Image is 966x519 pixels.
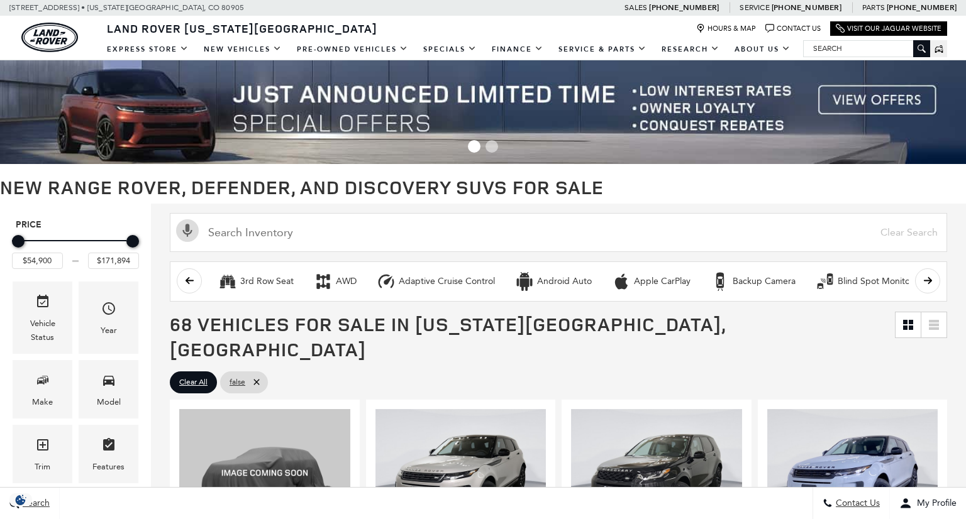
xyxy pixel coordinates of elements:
[97,395,121,409] div: Model
[887,3,957,13] a: [PHONE_NUMBER]
[12,235,25,248] div: Minimum Price
[176,219,199,242] svg: Click to toggle on voice search
[13,425,72,483] div: TrimTrim
[79,281,138,354] div: YearYear
[836,24,941,33] a: Visit Our Jaguar Website
[486,140,498,153] span: Go to slide 2
[79,425,138,483] div: FeaturesFeatures
[740,3,769,12] span: Service
[35,291,50,317] span: Vehicle
[101,434,116,460] span: Features
[634,276,691,287] div: Apple CarPlay
[508,268,599,295] button: Android AutoAndroid Auto
[370,268,502,295] button: Adaptive Cruise ControlAdaptive Cruise Control
[13,360,72,418] div: MakeMake
[35,369,50,395] span: Make
[101,298,116,324] span: Year
[196,38,289,60] a: New Vehicles
[804,41,930,56] input: Search
[816,272,835,291] div: Blind Spot Monitor
[99,21,385,36] a: Land Rover [US_STATE][GEOGRAPHIC_DATA]
[838,276,913,287] div: Blind Spot Monitor
[240,276,294,287] div: 3rd Row Seat
[612,272,631,291] div: Apple CarPlay
[12,253,63,269] input: Minimum
[625,3,647,12] span: Sales
[230,374,245,390] span: false
[218,272,237,291] div: 3rd Row Seat
[21,23,78,52] img: Land Rover
[9,3,244,12] a: [STREET_ADDRESS] • [US_STATE][GEOGRAPHIC_DATA], CO 80905
[211,268,301,295] button: 3rd Row Seat3rd Row Seat
[99,38,196,60] a: EXPRESS STORE
[912,498,957,509] span: My Profile
[177,268,202,293] button: scroll left
[21,23,78,52] a: land-rover
[12,231,139,269] div: Price
[179,374,208,390] span: Clear All
[6,493,35,506] img: Opt-Out Icon
[649,3,719,13] a: [PHONE_NUMBER]
[515,272,534,291] div: Android Auto
[92,460,125,474] div: Features
[711,272,730,291] div: Backup Camera
[484,38,551,60] a: Finance
[890,488,966,519] button: Open user profile menu
[35,434,50,460] span: Trim
[13,281,72,354] div: VehicleVehicle Status
[551,38,654,60] a: Service & Parts
[416,38,484,60] a: Specials
[809,268,920,295] button: Blind Spot MonitorBlind Spot Monitor
[314,272,333,291] div: AWD
[704,268,802,295] button: Backup CameraBackup Camera
[107,21,377,36] span: Land Rover [US_STATE][GEOGRAPHIC_DATA]
[101,369,116,395] span: Model
[862,3,885,12] span: Parts
[537,276,592,287] div: Android Auto
[126,235,139,248] div: Maximum Price
[733,276,796,287] div: Backup Camera
[833,498,880,509] span: Contact Us
[307,268,364,295] button: AWDAWD
[101,324,117,337] div: Year
[765,24,821,33] a: Contact Us
[35,460,50,474] div: Trim
[88,253,139,269] input: Maximum
[696,24,756,33] a: Hours & Map
[79,360,138,418] div: ModelModel
[468,140,480,153] span: Go to slide 1
[170,311,726,362] span: 68 Vehicles for Sale in [US_STATE][GEOGRAPHIC_DATA], [GEOGRAPHIC_DATA]
[16,219,135,231] h5: Price
[22,317,63,344] div: Vehicle Status
[772,3,841,13] a: [PHONE_NUMBER]
[99,38,798,60] nav: Main Navigation
[336,276,357,287] div: AWD
[399,276,495,287] div: Adaptive Cruise Control
[915,268,940,293] button: scroll right
[377,272,396,291] div: Adaptive Cruise Control
[6,493,35,506] section: Click to Open Cookie Consent Modal
[654,38,727,60] a: Research
[289,38,416,60] a: Pre-Owned Vehicles
[32,395,53,409] div: Make
[605,268,697,295] button: Apple CarPlayApple CarPlay
[727,38,798,60] a: About Us
[170,213,947,252] input: Search Inventory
